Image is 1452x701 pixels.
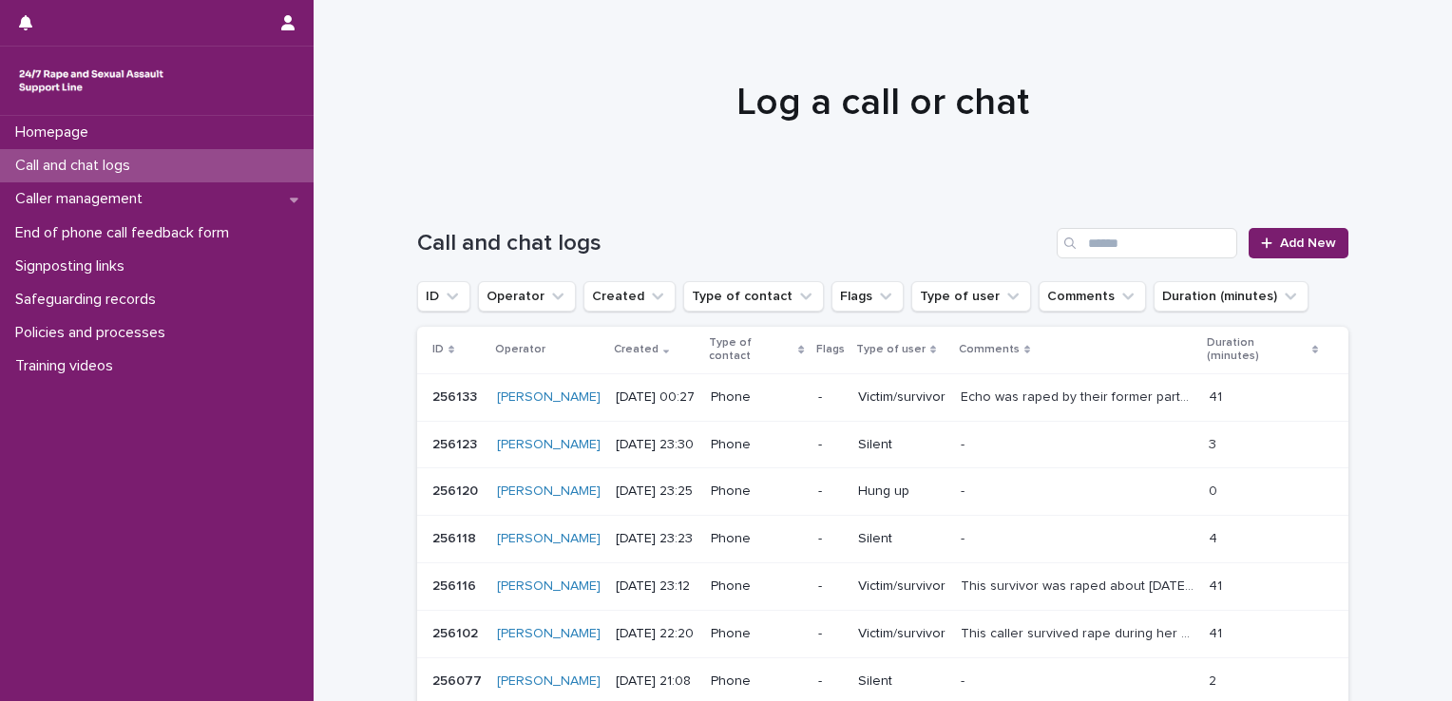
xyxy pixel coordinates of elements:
[711,673,803,690] p: Phone
[816,339,845,360] p: Flags
[1207,332,1308,368] p: Duration (minutes)
[1249,228,1348,258] a: Add New
[1280,237,1336,250] span: Add New
[616,437,696,453] p: [DATE] 23:30
[8,324,181,342] p: Policies and processes
[711,483,803,500] p: Phone
[961,386,1197,406] p: Echo was raped by their former partner last week. We spoke about legal definitions of sexual viol...
[1209,670,1220,690] p: 2
[8,123,104,142] p: Homepage
[432,480,482,500] p: 256120
[417,281,470,312] button: ID
[911,281,1031,312] button: Type of user
[818,531,843,547] p: -
[818,626,843,642] p: -
[616,389,696,406] p: [DATE] 00:27
[961,622,1197,642] p: This caller survived rape during her childhood. We spoke a lot about her autonomy and her courage...
[1057,228,1237,258] input: Search
[856,339,926,360] p: Type of user
[961,433,968,453] p: -
[831,281,904,312] button: Flags
[711,389,803,406] p: Phone
[497,483,601,500] a: [PERSON_NAME]
[1209,386,1226,406] p: 41
[616,673,696,690] p: [DATE] 21:08
[432,622,482,642] p: 256102
[417,468,1348,516] tr: 256120256120 [PERSON_NAME] [DATE] 23:25Phone-Hung up-- 00
[961,480,968,500] p: -
[432,527,480,547] p: 256118
[858,437,946,453] p: Silent
[432,339,444,360] p: ID
[961,527,968,547] p: -
[616,531,696,547] p: [DATE] 23:23
[432,433,481,453] p: 256123
[858,673,946,690] p: Silent
[417,610,1348,657] tr: 256102256102 [PERSON_NAME] [DATE] 22:20Phone-Victim/survivorThis caller survived rape during her ...
[432,575,480,595] p: 256116
[818,389,843,406] p: -
[1039,281,1146,312] button: Comments
[818,673,843,690] p: -
[497,673,601,690] a: [PERSON_NAME]
[8,157,145,175] p: Call and chat logs
[711,626,803,642] p: Phone
[709,332,794,368] p: Type of contact
[15,62,167,100] img: rhQMoQhaT3yELyF149Cw
[495,339,545,360] p: Operator
[858,626,946,642] p: Victim/survivor
[1209,480,1221,500] p: 0
[818,483,843,500] p: -
[1209,433,1220,453] p: 3
[858,531,946,547] p: Silent
[417,421,1348,468] tr: 256123256123 [PERSON_NAME] [DATE] 23:30Phone-Silent-- 33
[711,578,803,595] p: Phone
[616,626,696,642] p: [DATE] 22:20
[432,670,486,690] p: 256077
[417,80,1348,125] h1: Log a call or chat
[818,437,843,453] p: -
[8,224,244,242] p: End of phone call feedback form
[8,257,140,275] p: Signposting links
[417,230,1049,257] h1: Call and chat logs
[1209,527,1221,547] p: 4
[961,575,1197,595] p: This survivor was raped about 18 months ago and concluded giving evidence in court today. We talk...
[711,437,803,453] p: Phone
[478,281,576,312] button: Operator
[497,578,601,595] a: [PERSON_NAME]
[497,389,601,406] a: [PERSON_NAME]
[858,578,946,595] p: Victim/survivor
[858,483,946,500] p: Hung up
[614,339,659,360] p: Created
[417,562,1348,610] tr: 256116256116 [PERSON_NAME] [DATE] 23:12Phone-Victim/survivorThis survivor was raped about [DATE] ...
[711,531,803,547] p: Phone
[417,373,1348,421] tr: 256133256133 [PERSON_NAME] [DATE] 00:27Phone-Victim/survivorEcho was raped by their former partne...
[1209,622,1226,642] p: 41
[858,389,946,406] p: Victim/survivor
[417,516,1348,563] tr: 256118256118 [PERSON_NAME] [DATE] 23:23Phone-Silent-- 44
[961,670,968,690] p: -
[8,190,158,208] p: Caller management
[959,339,1020,360] p: Comments
[683,281,824,312] button: Type of contact
[497,626,601,642] a: [PERSON_NAME]
[1209,575,1226,595] p: 41
[432,386,481,406] p: 256133
[497,531,601,547] a: [PERSON_NAME]
[1154,281,1309,312] button: Duration (minutes)
[583,281,676,312] button: Created
[8,291,171,309] p: Safeguarding records
[818,578,843,595] p: -
[616,578,696,595] p: [DATE] 23:12
[497,437,601,453] a: [PERSON_NAME]
[8,357,128,375] p: Training videos
[616,483,696,500] p: [DATE] 23:25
